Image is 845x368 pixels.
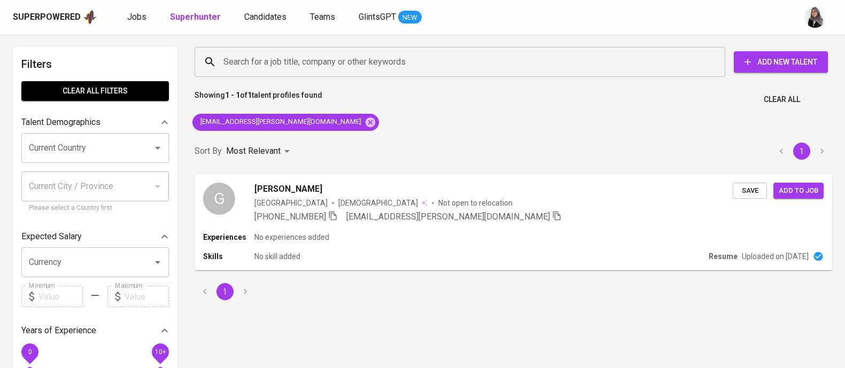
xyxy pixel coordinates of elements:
a: Superhunter [170,11,223,24]
b: Superhunter [170,12,221,22]
a: GlintsGPT NEW [359,11,422,24]
span: 10+ [154,348,166,356]
span: Candidates [244,12,286,22]
p: Years of Experience [21,324,96,337]
a: Jobs [127,11,149,24]
p: Expected Salary [21,230,82,243]
p: Resume [709,251,738,262]
div: Expected Salary [21,226,169,247]
p: Skills [203,251,254,262]
a: Teams [310,11,337,24]
p: Talent Demographics [21,116,100,129]
button: Add New Talent [734,51,828,73]
input: Value [125,286,169,307]
a: Superpoweredapp logo [13,9,97,25]
nav: pagination navigation [771,143,832,160]
span: Jobs [127,12,146,22]
span: Clear All filters [30,84,160,98]
p: Sort By [195,145,222,158]
nav: pagination navigation [195,283,255,300]
p: Showing of talent profiles found [195,90,322,109]
input: Value [38,286,83,307]
button: Add to job [773,183,824,199]
p: Not open to relocation [438,198,513,208]
h6: Filters [21,56,169,73]
span: [DEMOGRAPHIC_DATA] [338,198,420,208]
a: G[PERSON_NAME][GEOGRAPHIC_DATA][DEMOGRAPHIC_DATA] Not open to relocation[PHONE_NUMBER] [EMAIL_ADD... [195,174,832,270]
button: Open [150,140,165,155]
button: Clear All filters [21,81,169,101]
div: Most Relevant [226,142,293,161]
button: Open [150,255,165,270]
div: Talent Demographics [21,112,169,133]
p: No skill added [254,251,300,262]
p: Experiences [203,232,254,242]
div: Superpowered [13,11,81,24]
span: NEW [398,12,422,23]
p: Please select a Country first [29,203,161,214]
span: [PERSON_NAME] [254,183,322,195]
span: 0 [28,348,32,356]
a: Candidates [244,11,289,24]
button: page 1 [793,143,810,160]
span: Add New Talent [742,56,819,69]
span: [EMAIL_ADDRESS][PERSON_NAME][DOMAIN_NAME] [346,212,550,222]
div: [EMAIL_ADDRESS][PERSON_NAME][DOMAIN_NAME] [192,114,379,131]
b: 1 [247,91,252,99]
div: G [203,183,235,215]
div: Years of Experience [21,320,169,341]
span: [PHONE_NUMBER] [254,212,326,222]
div: [GEOGRAPHIC_DATA] [254,198,328,208]
span: Clear All [764,93,800,106]
span: Teams [310,12,335,22]
button: Save [733,183,767,199]
b: 1 - 1 [225,91,240,99]
button: Clear All [759,90,804,109]
span: [EMAIL_ADDRESS][PERSON_NAME][DOMAIN_NAME] [192,117,368,127]
span: Add to job [779,185,818,197]
p: No experiences added [254,232,329,242]
img: sinta.windasari@glints.com [804,6,826,28]
img: app logo [83,9,97,25]
span: GlintsGPT [359,12,396,22]
p: Uploaded on [DATE] [742,251,809,262]
span: Save [738,185,762,197]
button: page 1 [216,283,234,300]
p: Most Relevant [226,145,281,158]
